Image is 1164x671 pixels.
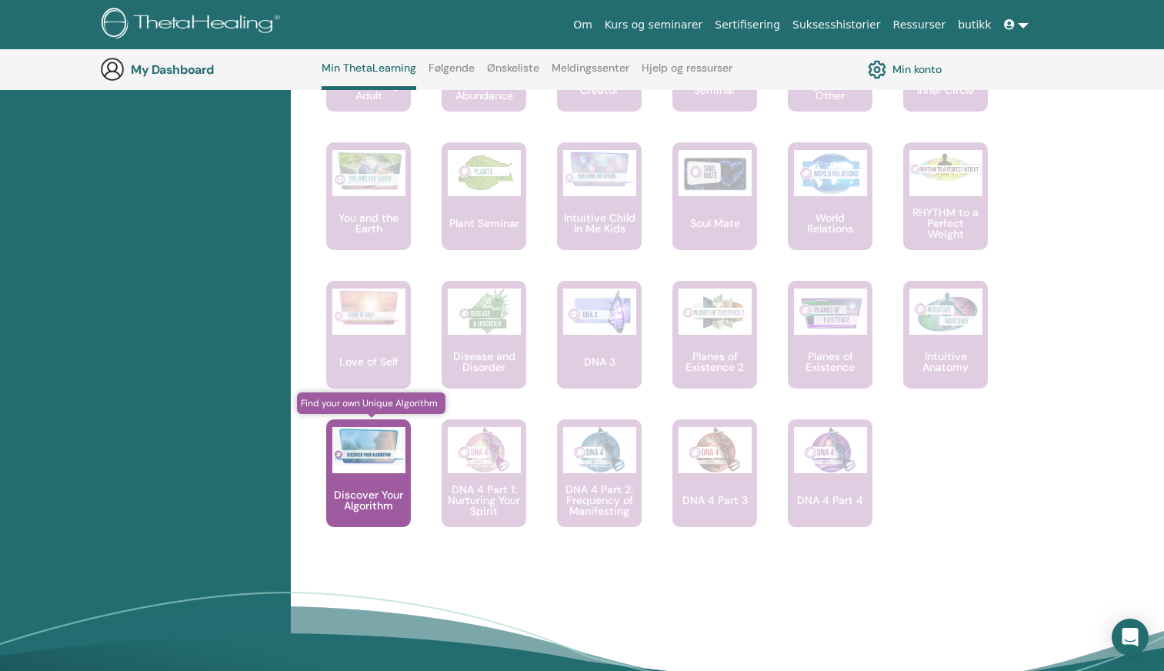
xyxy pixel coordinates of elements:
p: Manifesting and Abundance [442,68,526,101]
p: World Relations [788,212,872,234]
a: World Relations World Relations [788,142,872,281]
p: Disease and Disorder [442,351,526,372]
img: DNA 3 [563,289,636,335]
p: DNA 3 [578,356,622,367]
img: cog.svg [868,56,886,82]
img: Planes of Existence [794,289,867,335]
p: Animal Seminar [672,74,757,95]
p: Intuitive Child In Me Kids [557,212,642,234]
img: Discover Your Algorithm [332,427,405,465]
p: You and the Creator [557,74,642,95]
img: DNA 4 Part 4 [794,427,867,473]
a: Min ThetaLearning [322,62,416,90]
a: RHYTHM to a Perfect Weight RHYTHM to a Perfect Weight [903,142,988,281]
img: Planes of Existence 2 [679,289,752,335]
img: generic-user-icon.jpg [100,57,125,82]
a: Om [567,11,599,39]
p: Planes of Existence [788,351,872,372]
a: Meldingssenter [552,62,629,86]
a: Love of Self Love of Self [326,281,411,419]
img: Intuitive Anatomy [909,289,982,335]
a: Suksesshistorier [786,11,887,39]
p: Planes of Existence 2 [672,351,757,372]
a: Planes of Existence 2 Planes of Existence 2 [672,281,757,419]
img: You and the Earth [332,150,405,192]
a: You and the Earth You and the Earth [326,142,411,281]
a: Ressurser [887,11,952,39]
a: Intuitive Anatomy Intuitive Anatomy [903,281,988,419]
a: DNA 4 Part 1: Nurturing Your Spirit DNA 4 Part 1: Nurturing Your Spirit [442,419,526,558]
p: DNA 4 Part 4 [791,495,869,506]
a: Ønskeliste [487,62,539,86]
img: RHYTHM to a Perfect Weight [909,150,982,185]
p: Intuitive Child In Me Young Adult [326,68,411,101]
p: You and Your Significant Other [788,68,872,101]
div: Open Intercom Messenger [1112,619,1149,656]
img: logo.png [102,8,285,42]
img: Love of Self [332,289,405,326]
p: Love of Self [333,356,405,367]
a: butikk [952,11,997,39]
a: DNA 4 Part 4 DNA 4 Part 4 [788,419,872,558]
a: Plant Seminar Plant Seminar [442,142,526,281]
img: DNA 4 Part 1: Nurturing Your Spirit [448,427,521,473]
p: DNA 4 Part 1: Nurturing Your Spirit [442,484,526,516]
p: DNA 4 Part 2: Frequency of Manifesting [557,484,642,516]
p: You and the Earth [326,212,411,234]
p: Soul Mate [684,218,746,229]
img: Plant Seminar [448,150,521,196]
img: Disease and Disorder [448,289,521,335]
img: Intuitive Child In Me Kids [563,150,636,188]
img: DNA 4 Part 2: Frequency of Manifesting [563,427,636,473]
p: You and Your Inner Circle [903,74,988,95]
a: Planes of Existence Planes of Existence [788,281,872,419]
img: DNA 4 Part 3 [679,427,752,473]
img: World Relations [794,150,867,196]
p: DNA 4 Part 3 [676,495,754,506]
a: DNA 4 Part 2: Frequency of Manifesting DNA 4 Part 2: Frequency of Manifesting [557,419,642,558]
p: Intuitive Anatomy [903,351,988,372]
p: Discover Your Algorithm [326,489,411,511]
a: Sertifisering [709,11,786,39]
a: Min konto [868,56,942,82]
a: Find your own Unique Algorithm Discover Your Algorithm Discover Your Algorithm [326,419,411,558]
p: RHYTHM to a Perfect Weight [903,207,988,239]
a: Intuitive Child In Me Kids Intuitive Child In Me Kids [557,142,642,281]
a: DNA 4 Part 3 DNA 4 Part 3 [672,419,757,558]
h3: My Dashboard [131,62,285,77]
a: DNA 3 DNA 3 [557,281,642,419]
img: Soul Mate [679,150,752,196]
a: Hjelp og ressurser [642,62,732,86]
span: Find your own Unique Algorithm [297,392,445,414]
a: Disease and Disorder Disease and Disorder [442,281,526,419]
a: Følgende [429,62,475,86]
p: Plant Seminar [443,218,525,229]
a: Soul Mate Soul Mate [672,142,757,281]
a: Kurs og seminarer [599,11,709,39]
